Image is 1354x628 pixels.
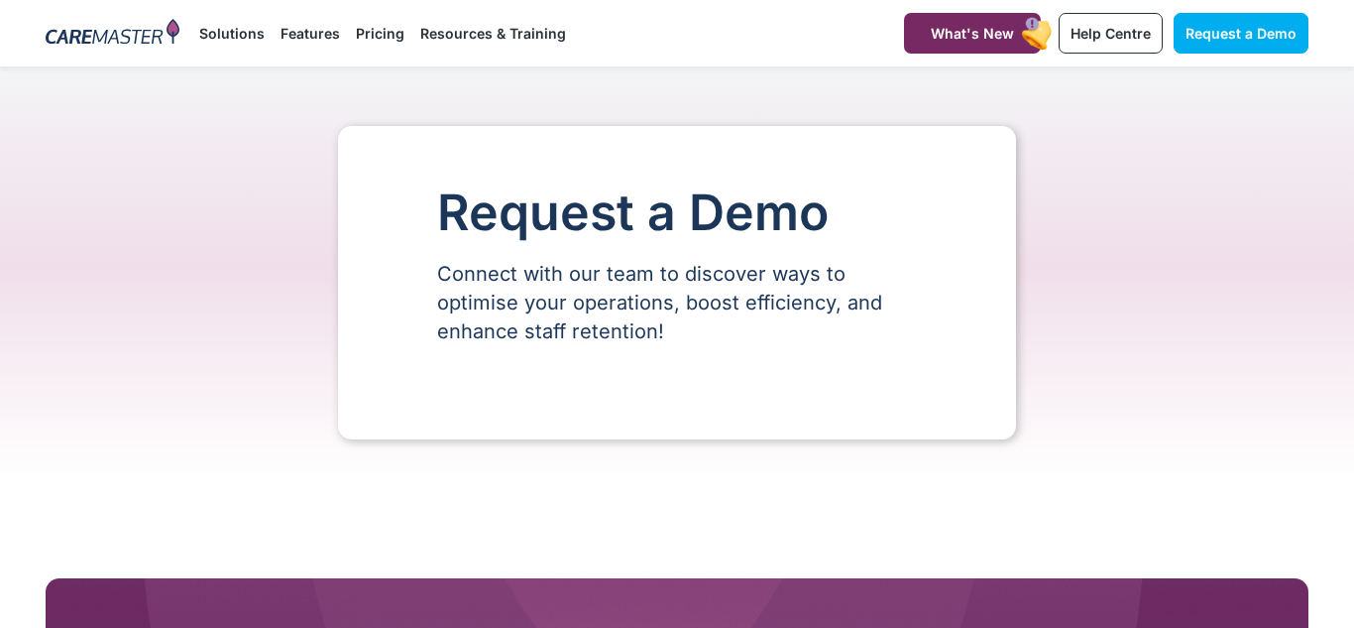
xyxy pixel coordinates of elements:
[437,260,917,346] p: Connect with our team to discover ways to optimise your operations, boost efficiency, and enhance...
[904,13,1041,54] a: What's New
[1071,25,1151,42] span: Help Centre
[1185,25,1297,42] span: Request a Demo
[1174,13,1308,54] a: Request a Demo
[437,186,917,240] h1: Request a Demo
[46,19,179,49] img: CareMaster Logo
[931,25,1014,42] span: What's New
[1059,13,1163,54] a: Help Centre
